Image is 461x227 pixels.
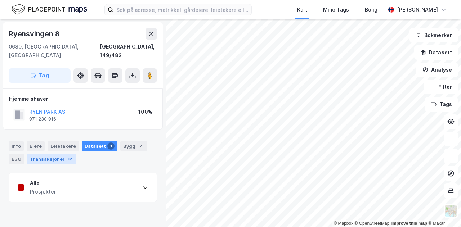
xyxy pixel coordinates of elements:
div: Mine Tags [323,5,349,14]
a: OpenStreetMap [355,221,390,226]
img: logo.f888ab2527a4732fd821a326f86c7f29.svg [12,3,87,16]
div: Hjemmelshaver [9,95,157,103]
div: Ryensvingen 8 [9,28,61,40]
div: 1 [107,142,115,150]
button: Datasett [414,45,458,60]
div: ESG [9,154,24,164]
div: Bygg [120,141,147,151]
button: Bokmerker [409,28,458,42]
div: [GEOGRAPHIC_DATA], 149/482 [100,42,157,60]
div: Transaksjoner [27,154,76,164]
div: 12 [66,155,73,163]
div: Prosjekter [30,187,56,196]
a: Mapbox [334,221,353,226]
button: Filter [424,80,458,94]
button: Tag [9,68,71,83]
input: Søk på adresse, matrikkel, gårdeiere, leietakere eller personer [113,4,251,15]
div: Leietakere [48,141,79,151]
button: Tags [425,97,458,112]
div: Datasett [82,141,117,151]
button: Analyse [416,63,458,77]
div: Info [9,141,24,151]
div: Bolig [365,5,377,14]
a: Improve this map [391,221,427,226]
div: Alle [30,179,56,187]
div: Eiere [27,141,45,151]
iframe: Chat Widget [425,192,461,227]
div: 0680, [GEOGRAPHIC_DATA], [GEOGRAPHIC_DATA] [9,42,100,60]
div: 971 230 916 [29,116,56,122]
div: 100% [138,108,152,116]
div: 2 [137,142,144,150]
div: [PERSON_NAME] [397,5,438,14]
div: Kart [297,5,307,14]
